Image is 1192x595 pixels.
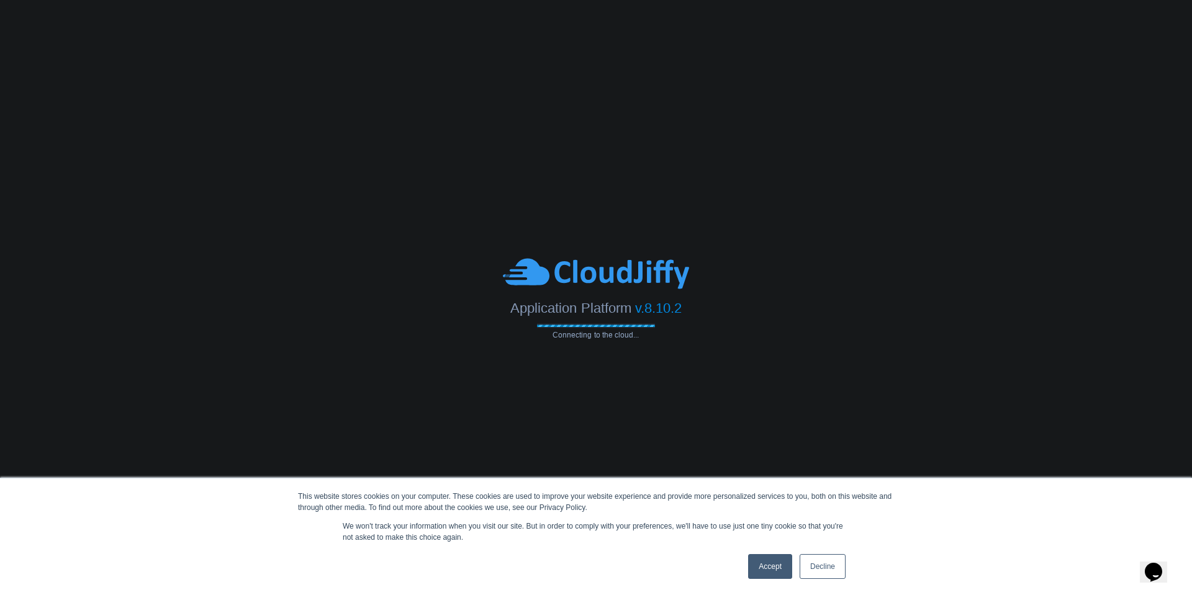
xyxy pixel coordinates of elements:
[343,521,849,543] p: We won't track your information when you visit our site. But in order to comply with your prefere...
[748,554,792,579] a: Accept
[298,491,894,513] div: This website stores cookies on your computer. These cookies are used to improve your website expe...
[1140,545,1180,583] iframe: chat widget
[537,330,655,339] span: Connecting to the cloud...
[503,256,689,290] img: CloudJiffy-Blue.svg
[635,300,682,315] span: v.8.10.2
[800,554,846,579] a: Decline
[510,300,631,315] span: Application Platform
